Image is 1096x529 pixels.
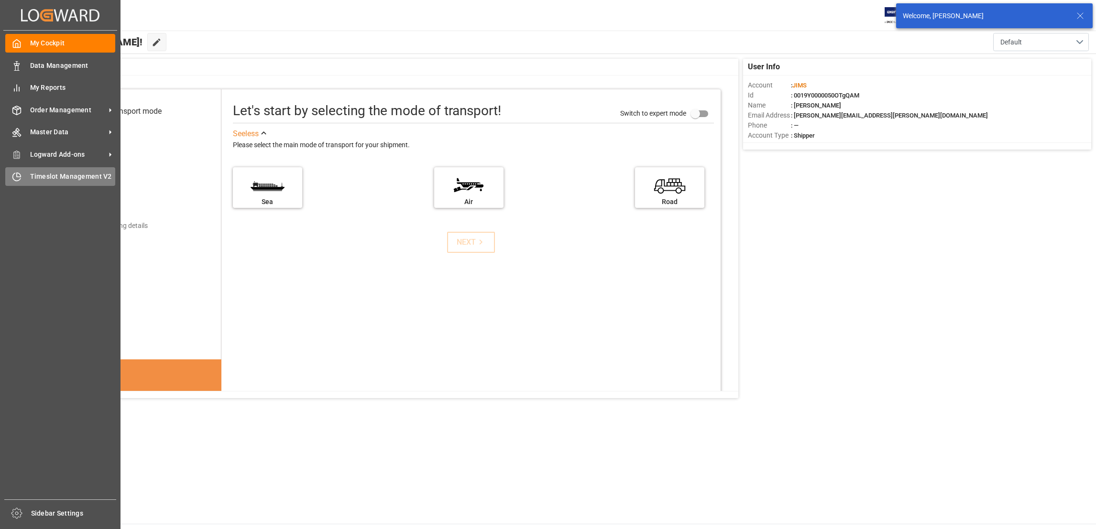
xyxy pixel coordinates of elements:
[30,150,106,160] span: Logward Add-ons
[748,110,791,120] span: Email Address
[791,102,841,109] span: : [PERSON_NAME]
[238,197,297,207] div: Sea
[791,112,988,119] span: : [PERSON_NAME][EMAIL_ADDRESS][PERSON_NAME][DOMAIN_NAME]
[88,106,162,117] div: Select transport mode
[40,33,142,51] span: Hello [PERSON_NAME]!
[748,130,791,140] span: Account Type
[233,101,501,121] div: Let's start by selecting the mode of transport!
[748,80,791,90] span: Account
[447,232,495,253] button: NEXT
[30,83,116,93] span: My Reports
[5,56,115,75] a: Data Management
[748,90,791,100] span: Id
[748,61,780,73] span: User Info
[5,167,115,186] a: Timeslot Management V2
[885,7,918,24] img: Exertis%20JAM%20-%20Email%20Logo.jpg_1722504956.jpg
[620,109,686,117] span: Switch to expert mode
[30,127,106,137] span: Master Data
[457,237,486,248] div: NEXT
[233,128,259,140] div: See less
[30,38,116,48] span: My Cockpit
[1000,37,1022,47] span: Default
[30,61,116,71] span: Data Management
[903,11,1067,21] div: Welcome, [PERSON_NAME]
[993,33,1089,51] button: open menu
[233,140,714,151] div: Please select the main mode of transport for your shipment.
[748,120,791,130] span: Phone
[791,122,799,129] span: : —
[792,82,807,89] span: JIMS
[791,82,807,89] span: :
[748,100,791,110] span: Name
[439,197,499,207] div: Air
[30,172,116,182] span: Timeslot Management V2
[791,132,815,139] span: : Shipper
[5,34,115,53] a: My Cockpit
[30,105,106,115] span: Order Management
[640,197,700,207] div: Road
[791,92,859,99] span: : 0019Y0000050OTgQAM
[31,508,117,518] span: Sidebar Settings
